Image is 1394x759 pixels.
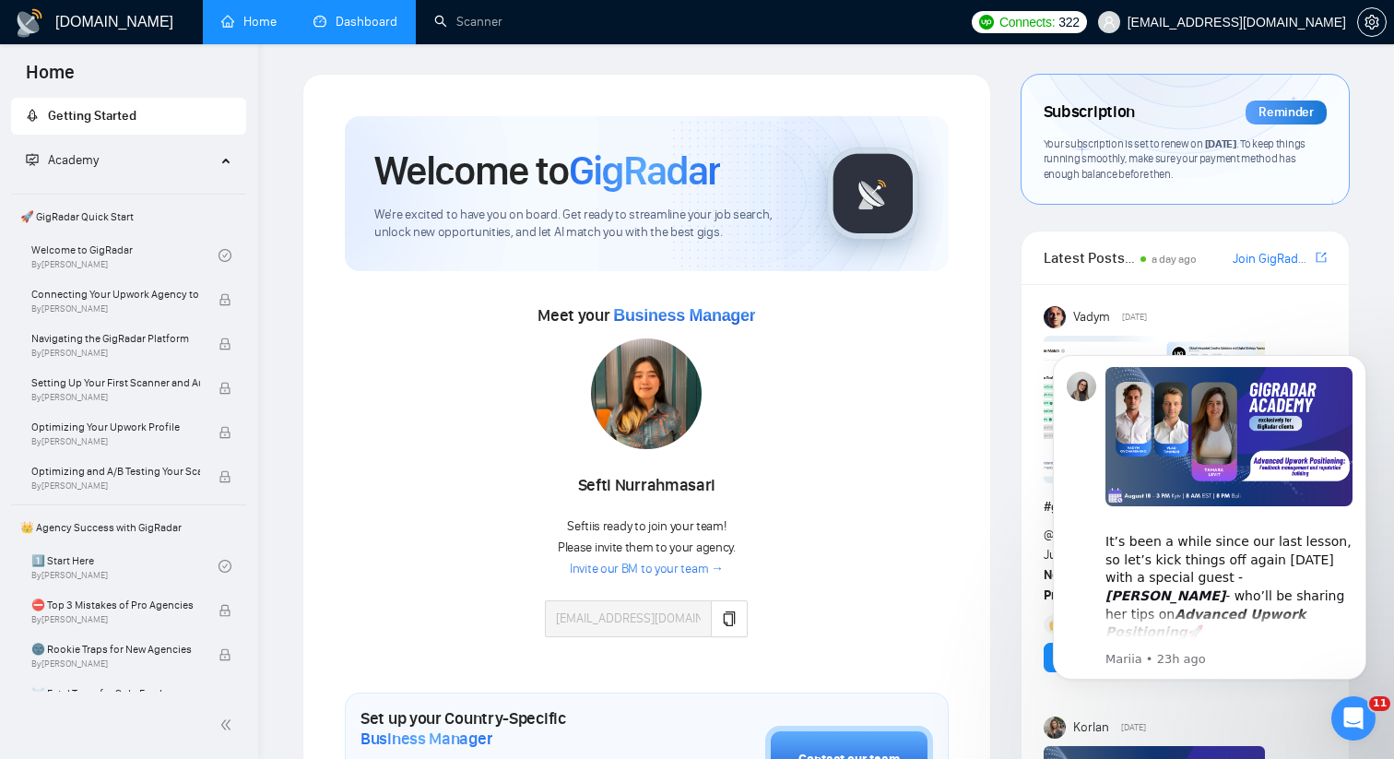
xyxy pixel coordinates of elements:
img: gigradar-logo.png [827,148,919,240]
span: GigRadar [569,146,720,196]
span: ⛔ Top 3 Mistakes of Pro Agencies [31,596,200,614]
span: lock [219,426,231,439]
span: export [1316,250,1327,265]
h1: Welcome to [374,146,720,196]
span: Academy [26,152,99,168]
span: rocket [26,109,39,122]
img: Vadym [1044,306,1066,328]
img: 1716375511697-WhatsApp%20Image%202024-05-20%20at%2018.09.47.jpeg [591,338,702,449]
span: By [PERSON_NAME] [31,436,200,447]
span: [DATE] [1205,136,1236,150]
span: Vadym [1073,307,1110,327]
span: Academy [48,152,99,168]
span: check-circle [219,249,231,262]
span: lock [219,604,231,617]
img: logo [15,8,44,38]
span: 11 [1369,696,1390,711]
button: copy [711,600,748,637]
span: 🚀 GigRadar Quick Start [13,198,244,235]
iframe: Intercom notifications message [1025,327,1394,709]
a: Join GigRadar Slack Community [1233,249,1312,269]
span: lock [219,382,231,395]
span: lock [219,293,231,306]
a: searchScanner [434,14,502,30]
span: Your subscription is set to renew on . To keep things running smoothly, make sure your payment me... [1044,136,1305,181]
span: Meet your [538,305,755,326]
a: setting [1357,15,1387,30]
span: a day ago [1152,253,1197,266]
iframe: Intercom live chat [1331,696,1376,741]
span: We're excited to have you on board. Get ready to streamline your job search, unlock new opportuni... [374,207,797,242]
span: Korlan [1073,717,1109,738]
a: Welcome to GigRadarBy[PERSON_NAME] [31,235,219,276]
a: homeHome [221,14,277,30]
span: copy [722,611,737,626]
span: By [PERSON_NAME] [31,303,200,314]
span: Home [11,59,89,98]
span: fund-projection-screen [26,153,39,166]
span: By [PERSON_NAME] [31,614,200,625]
span: double-left [219,716,238,734]
span: setting [1358,15,1386,30]
li: Getting Started [11,98,246,135]
span: 👑 Agency Success with GigRadar [13,509,244,546]
span: Business Manager [613,306,755,325]
span: By [PERSON_NAME] [31,392,200,403]
span: Optimizing Your Upwork Profile [31,418,200,436]
span: Setting Up Your First Scanner and Auto-Bidder [31,374,200,392]
span: [DATE] [1122,309,1147,326]
span: user [1103,16,1116,29]
div: Reminder [1246,101,1327,125]
span: lock [219,470,231,483]
span: Subscription [1044,97,1135,128]
a: export [1316,249,1327,267]
span: lock [219,648,231,661]
span: Getting Started [48,108,136,124]
div: Sefti Nurrahmasari [545,470,748,502]
button: setting [1357,7,1387,37]
span: By [PERSON_NAME] [31,658,200,670]
span: By [PERSON_NAME] [31,348,200,359]
a: 1️⃣ Start HereBy[PERSON_NAME] [31,546,219,587]
span: ☠️ Fatal Traps for Solo Freelancers [31,684,200,703]
h1: Set up your Country-Specific [360,708,673,749]
span: [DATE] [1121,719,1146,736]
span: Please invite them to your agency. [558,540,736,555]
span: lock [219,338,231,350]
span: Connects: [999,12,1055,32]
a: Invite our BM to your team → [570,561,724,578]
img: Korlan [1044,717,1066,739]
span: By [PERSON_NAME] [31,480,200,492]
span: 322 [1058,12,1079,32]
span: check-circle [219,560,231,573]
span: Sefti is ready to join your team! [567,518,726,534]
span: 🌚 Rookie Traps for New Agencies [31,640,200,658]
img: upwork-logo.png [979,15,994,30]
span: Business Manager [360,729,492,749]
span: Latest Posts from the GigRadar Community [1044,246,1135,269]
span: Optimizing and A/B Testing Your Scanner for Better Results [31,462,200,480]
a: dashboardDashboard [313,14,397,30]
span: Connecting Your Upwork Agency to GigRadar [31,285,200,303]
span: Navigating the GigRadar Platform [31,329,200,348]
